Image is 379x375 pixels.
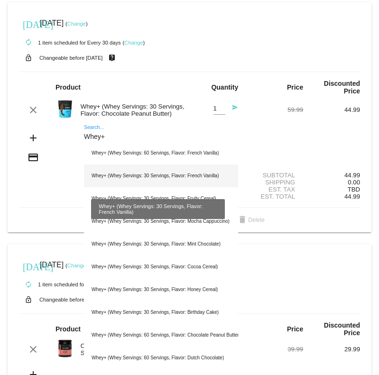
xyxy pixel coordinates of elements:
mat-icon: lock_open [23,293,34,306]
input: Search... [84,133,238,141]
strong: Product [55,83,81,91]
mat-icon: add [28,132,39,144]
div: 39.99 [246,346,303,353]
mat-icon: [DATE] [23,260,34,272]
mat-icon: clear [28,104,39,116]
span: 0.00 [348,179,360,186]
img: Image-1-Carousel-Creatine-100S-1000x1000-1.png [55,339,74,358]
small: ( ) [65,21,88,27]
strong: Product [55,325,81,333]
strong: Quantity [211,83,238,91]
div: Whey+ (Whey Servings: 30 Servings, Flavor: Cocoa Cereal) [84,256,238,278]
strong: Discounted Price [324,321,360,337]
mat-icon: [DATE] [23,18,34,29]
div: 44.99 [303,172,360,179]
button: Delete [229,211,272,229]
strong: Price [287,325,303,333]
strong: Discounted Price [324,80,360,95]
div: Whey+ (Whey Servings: 60 Servings, Flavor: Chocolate Peanut Butter) [84,324,238,347]
div: Whey+ (Whey Servings: 30 Servings, Flavor: Chocolate Peanut Butter) [76,103,190,117]
div: 59.99 [246,106,303,113]
mat-icon: live_help [106,52,118,64]
div: Est. Total [246,193,303,200]
div: Whey+ (Whey Servings: 30 Servings, Flavor: Birthday Cake) [84,301,238,324]
div: Est. Tax [246,186,303,193]
mat-icon: lock_open [23,52,34,64]
div: Creatine (Flavor: Unflavored, Creatine Servings: 100 Servings) [76,342,190,357]
div: Whey+ (Whey Servings: 60 Servings, Flavor: French Vanilla) [84,142,238,165]
mat-icon: autorenew [23,279,34,291]
div: Whey+ (Whey Servings: 30 Servings, Flavor: Mint Chocolate) [84,233,238,256]
div: Whey+ (Whey Servings: 30 Servings, Flavor: Honey Cereal) [84,278,238,301]
input: Quantity [213,105,225,112]
small: ( ) [123,40,145,46]
small: 1 item scheduled for Every 90 days [19,282,121,287]
span: Delete [237,217,265,223]
div: Subtotal [246,172,303,179]
mat-icon: send [227,104,238,116]
div: 29.99 [303,346,360,353]
strong: Price [287,83,303,91]
a: Change [124,40,143,46]
small: Changeable before [DATE] [39,297,103,302]
small: ( ) [65,263,88,268]
mat-icon: autorenew [23,37,34,48]
div: Whey+ (Whey Servings: 30 Servings, Flavor: Mocha Cappuccino) [84,210,238,233]
mat-icon: delete [237,215,248,226]
a: Change [67,263,86,268]
div: Whey+ (Whey Servings: 30 Servings, Flavor: Fruity Cereal) [84,187,238,210]
a: Change [67,21,86,27]
div: Shipping [246,179,303,186]
span: 44.99 [344,193,360,200]
div: Whey+ (Whey Servings: 30 Servings, Flavor: French Vanilla) [84,165,238,187]
div: 44.99 [303,106,360,113]
mat-icon: clear [28,344,39,355]
small: Changeable before [DATE] [39,55,103,61]
img: Image-1-Carousel-Whey-2lb-CPB-1000x1000-NEWEST.png [55,100,74,119]
mat-icon: credit_card [28,152,39,163]
small: 1 item scheduled for Every 30 days [19,40,121,46]
div: Whey+ (Whey Servings: 60 Servings, Flavor: Dutch Chocolate) [84,347,238,369]
span: TBD [348,186,360,193]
